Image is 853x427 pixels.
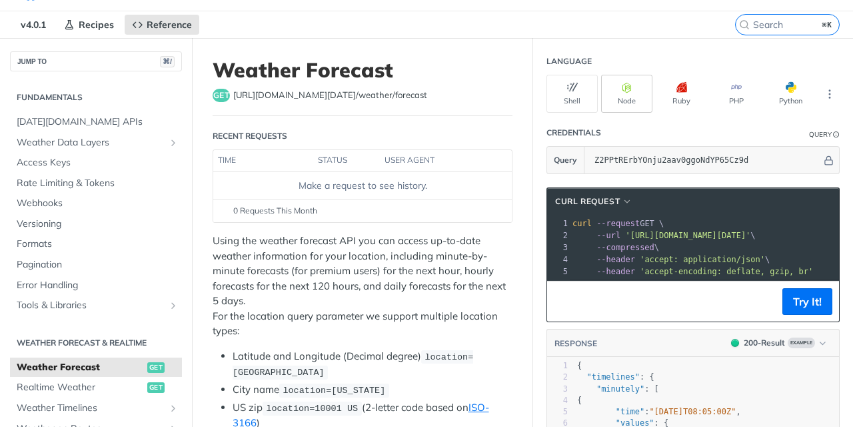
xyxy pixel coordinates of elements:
[572,219,592,228] span: curl
[547,147,584,173] button: Query
[283,386,385,396] span: location=[US_STATE]
[744,337,785,349] div: 200 - Result
[160,56,175,67] span: ⌘/
[547,395,568,406] div: 4
[10,214,182,234] a: Versioning
[819,18,836,31] kbd: ⌘K
[782,288,832,315] button: Try It!
[10,276,182,296] a: Error Handling
[10,398,182,418] a: Weather TimelinesShow subpages for Weather Timelines
[550,195,637,208] button: cURL Request
[546,127,601,139] div: Credentials
[168,300,179,311] button: Show subpages for Tools & Libraries
[313,150,380,171] th: status
[10,358,182,378] a: Weather Forecastget
[147,382,165,393] span: get
[13,15,53,35] span: v4.0.1
[788,338,815,348] span: Example
[10,296,182,316] a: Tools & LibrariesShow subpages for Tools & Libraries
[147,19,192,31] span: Reference
[17,218,179,231] span: Versioning
[649,407,736,416] span: "[DATE]T08:05:00Z"
[266,404,358,414] span: location=10001 US
[731,339,739,347] span: 200
[17,177,179,190] span: Rate Limiting & Tokens
[640,267,813,276] span: 'accept-encoding: deflate, gzip, br'
[17,136,165,149] span: Weather Data Layers
[125,15,199,35] a: Reference
[554,292,572,312] button: Copy to clipboard
[710,75,762,113] button: PHP
[168,137,179,148] button: Show subpages for Weather Data Layers
[577,396,582,405] span: {
[17,402,165,415] span: Weather Timelines
[10,91,182,103] h2: Fundamentals
[10,51,182,71] button: JUMP TO⌘/
[596,255,635,264] span: --header
[724,336,832,350] button: 200200-ResultExample
[824,88,836,100] svg: More ellipsis
[17,156,179,169] span: Access Keys
[79,19,114,31] span: Recipes
[822,153,836,167] button: Hide
[219,179,506,193] div: Make a request to see history.
[554,154,577,166] span: Query
[765,75,816,113] button: Python
[10,112,182,132] a: [DATE][DOMAIN_NAME] APIs
[656,75,707,113] button: Ruby
[547,254,570,266] div: 4
[616,407,644,416] span: "time"
[17,361,144,374] span: Weather Forecast
[547,360,568,372] div: 1
[233,205,317,217] span: 0 Requests This Month
[10,173,182,193] a: Rate Limiting & Tokens
[213,89,230,102] span: get
[547,218,570,230] div: 1
[17,115,179,129] span: [DATE][DOMAIN_NAME] APIs
[213,234,512,339] p: Using the weather forecast API you can access up-to-date weather information for your location, i...
[577,372,654,382] span: : {
[577,407,741,416] span: : ,
[601,75,652,113] button: Node
[547,242,570,254] div: 3
[17,197,179,210] span: Webhooks
[10,153,182,173] a: Access Keys
[10,234,182,254] a: Formats
[17,279,179,292] span: Error Handling
[833,131,840,138] i: Information
[625,231,750,240] span: '[URL][DOMAIN_NAME][DATE]'
[572,231,756,240] span: \
[809,129,840,139] div: QueryInformation
[596,231,620,240] span: --url
[572,219,664,228] span: GET \
[596,243,654,252] span: --compressed
[739,19,750,30] svg: Search
[10,193,182,213] a: Webhooks
[10,255,182,275] a: Pagination
[213,150,313,171] th: time
[546,55,592,67] div: Language
[572,243,659,252] span: \
[17,238,179,251] span: Formats
[555,195,620,207] span: cURL Request
[572,255,770,264] span: \
[596,219,640,228] span: --request
[10,337,182,349] h2: Weather Forecast & realtime
[577,361,582,370] span: {
[213,130,287,142] div: Recent Requests
[547,406,568,418] div: 5
[547,230,570,242] div: 2
[596,384,644,394] span: "minutely"
[147,362,165,373] span: get
[588,147,822,173] input: apikey
[233,349,512,380] li: Latitude and Longitude (Decimal degree)
[10,133,182,153] a: Weather Data LayersShow subpages for Weather Data Layers
[213,58,512,82] h1: Weather Forecast
[547,372,568,383] div: 2
[10,378,182,398] a: Realtime Weatherget
[233,89,427,102] span: https://api.tomorrow.io/v4/weather/forecast
[547,384,568,395] div: 3
[554,337,598,350] button: RESPONSE
[17,381,144,394] span: Realtime Weather
[640,255,765,264] span: 'accept: application/json'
